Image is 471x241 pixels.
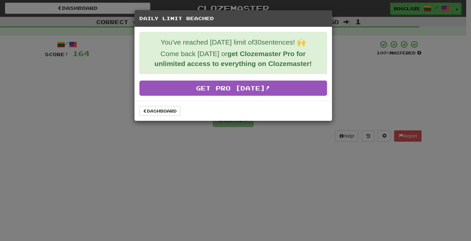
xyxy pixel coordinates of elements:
[139,81,327,96] a: Get Pro [DATE]!
[145,49,322,69] p: Come back [DATE] or
[139,106,180,116] a: Dashboard
[145,37,322,47] p: You've reached [DATE] limit of 30 sentences! 🙌
[139,15,327,22] h5: Daily Limit Reached
[154,50,311,67] strong: get Clozemaster Pro for unlimited access to everything on Clozemaster!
